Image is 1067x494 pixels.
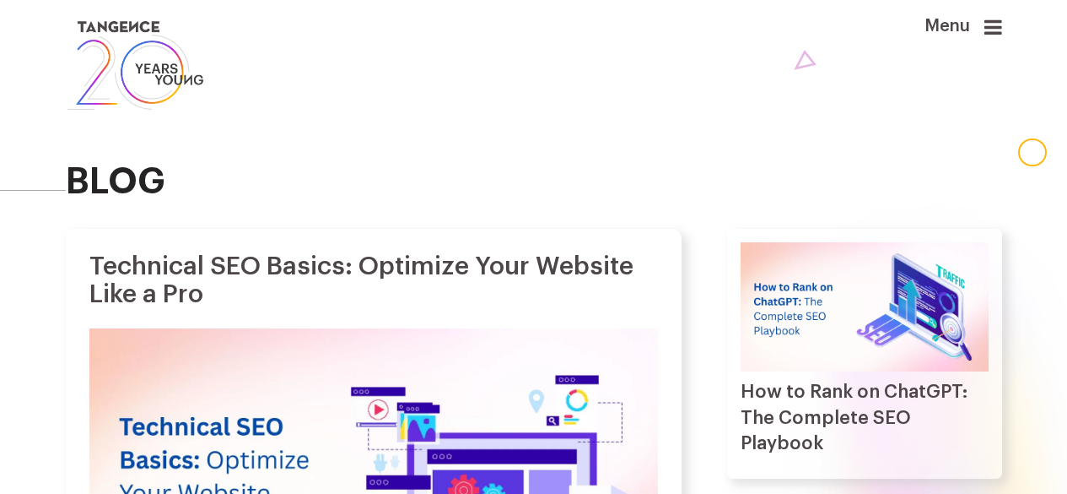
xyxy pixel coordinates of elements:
[741,383,968,453] a: How to Rank on ChatGPT: The Complete SEO Playbook
[741,242,989,372] img: How to Rank on ChatGPT: The Complete SEO Playbook
[66,17,206,114] img: logo SVG
[66,162,1002,201] h2: blog
[89,252,658,308] h1: Technical SEO Basics: Optimize Your Website Like a Pro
